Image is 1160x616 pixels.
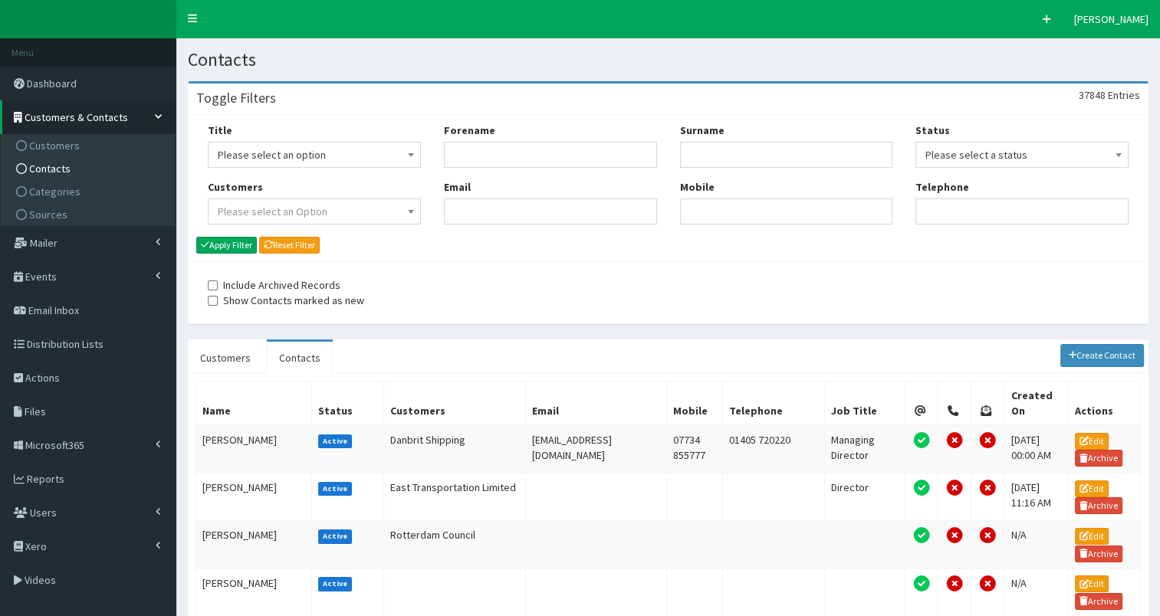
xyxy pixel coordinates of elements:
[1074,12,1148,26] span: [PERSON_NAME]
[1075,546,1122,562] a: Archive
[1004,381,1068,425] th: Created On
[25,270,57,283] span: Events
[208,123,232,138] label: Title
[824,381,905,425] th: Job Title
[25,438,84,452] span: Microsoft365
[27,337,104,351] span: Distribution Lists
[5,180,176,203] a: Categories
[938,381,971,425] th: Telephone Permission
[1075,593,1122,610] a: Archive
[25,405,46,418] span: Files
[1108,88,1140,102] span: Entries
[318,577,353,591] label: Active
[824,473,905,521] td: Director
[384,473,526,521] td: East Transportation Limited
[267,342,333,374] a: Contacts
[27,77,77,90] span: Dashboard
[196,473,312,521] td: [PERSON_NAME]
[196,425,312,473] td: [PERSON_NAME]
[680,123,725,138] label: Surname
[208,293,364,308] label: Show Contacts marked as new
[318,482,353,496] label: Active
[1075,528,1109,545] a: Edit
[259,237,320,254] a: Reset Filter
[218,205,327,218] span: Please select an Option
[723,381,824,425] th: Telephone
[1079,88,1106,102] span: 37848
[925,144,1119,165] span: Please select a status
[25,371,60,385] span: Actions
[28,303,79,317] span: Email Inbox
[208,179,263,195] label: Customers
[824,425,905,473] td: Managing Director
[1075,575,1109,592] a: Edit
[30,506,57,519] span: Users
[1004,568,1068,616] td: N/A
[318,529,353,543] label: Active
[188,342,263,374] a: Customers
[196,381,312,425] th: Name
[1075,433,1109,450] a: Edit
[384,425,526,473] td: Danbrit Shipping
[1075,480,1109,497] a: Edit
[30,236,58,250] span: Mailer
[1004,425,1068,473] td: [DATE] 00:00 AM
[5,157,176,180] a: Contacts
[29,208,67,221] span: Sources
[196,237,257,254] button: Apply Filter
[723,425,824,473] td: 01405 720220
[666,425,722,473] td: 07734 855777
[311,381,384,425] th: Status
[1069,381,1141,425] th: Actions
[915,142,1129,168] span: Please select a status
[444,123,495,138] label: Forename
[444,179,471,195] label: Email
[29,185,81,198] span: Categories
[384,381,526,425] th: Customers
[208,277,340,293] label: Include Archived Records
[196,521,312,568] td: [PERSON_NAME]
[971,381,1004,425] th: Post Permission
[1060,344,1145,367] a: Create Contact
[526,425,667,473] td: [EMAIL_ADDRESS][DOMAIN_NAME]
[318,434,353,448] label: Active
[915,179,969,195] label: Telephone
[208,296,218,306] input: Show Contacts marked as new
[680,179,715,195] label: Mobile
[915,123,950,138] label: Status
[1004,473,1068,521] td: [DATE] 11:16 AM
[905,381,938,425] th: Email Permission
[196,91,276,105] h3: Toggle Filters
[218,144,411,165] span: Please select an option
[1075,450,1122,467] a: Archive
[188,50,1148,70] h1: Contacts
[29,162,71,175] span: Contacts
[5,203,176,226] a: Sources
[1075,497,1122,514] a: Archive
[25,110,128,124] span: Customers & Contacts
[384,521,526,568] td: Rotterdam Council
[25,573,56,587] span: Videos
[25,539,47,553] span: Xero
[208,280,218,290] input: Include Archived Records
[27,472,64,486] span: Reports
[1004,521,1068,568] td: N/A
[526,381,667,425] th: Email
[5,134,176,157] a: Customers
[196,568,312,616] td: [PERSON_NAME]
[208,142,421,168] span: Please select an option
[29,139,80,152] span: Customers
[666,381,722,425] th: Mobile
